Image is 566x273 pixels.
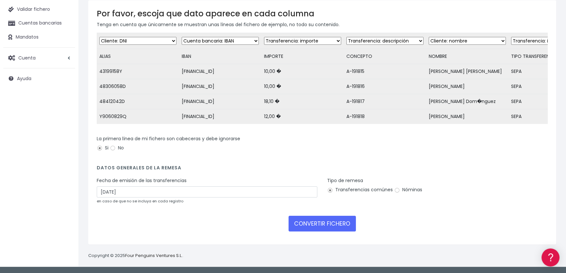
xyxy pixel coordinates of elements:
td: Y9060829Q [97,109,179,124]
td: [FINANCIAL_ID] [179,79,261,94]
a: Cuentas bancarias [3,16,75,30]
label: Fecha de emisión de las transferencias [97,177,187,184]
td: 18,10 � [261,94,344,109]
a: POWERED BY ENCHANT [90,188,126,195]
td: CONCEPTO [344,49,426,64]
label: La primera línea de mi fichero son cabeceras y debe ignorarse [97,135,240,142]
td: [FINANCIAL_ID] [179,94,261,109]
td: NOMBRE [426,49,508,64]
label: Tipo de remesa [327,177,363,184]
label: No [110,145,124,151]
div: Convertir ficheros [7,72,124,78]
a: Problemas habituales [7,93,124,103]
td: A-191815 [344,64,426,79]
td: [PERSON_NAME] [PERSON_NAME] [426,64,508,79]
td: 10,00 � [261,64,344,79]
td: A-191816 [344,79,426,94]
a: Perfiles de empresas [7,113,124,123]
a: Cuenta [3,51,75,65]
td: 10,00 � [261,79,344,94]
p: Copyright © 2025 . [88,252,183,259]
td: 12,00 � [261,109,344,124]
label: Nóminas [394,186,422,193]
small: en caso de que no se incluya en cada registro [97,198,183,204]
td: IBAN [179,49,261,64]
div: Programadores [7,157,124,163]
td: IMPORTE [261,49,344,64]
h3: Por favor, escoja que dato aparece en cada columna [97,9,548,18]
a: Formatos [7,83,124,93]
a: Ayuda [3,72,75,85]
td: ALIAS [97,49,179,64]
td: 48412042D [97,94,179,109]
a: General [7,140,124,150]
label: Si [97,145,108,151]
td: [FINANCIAL_ID] [179,109,261,124]
a: Mandatos [3,30,75,44]
div: Información general [7,45,124,52]
td: A-191818 [344,109,426,124]
td: [PERSON_NAME] Dom�nguez [426,94,508,109]
a: API [7,167,124,177]
a: Información general [7,56,124,66]
a: Videotutoriales [7,103,124,113]
p: Tenga en cuenta que únicamente se muestran unas líneas del fichero de ejemplo, no todo su contenido. [97,21,548,28]
td: 48306058D [97,79,179,94]
td: 43199158Y [97,64,179,79]
div: Facturación [7,130,124,136]
button: CONVERTIR FICHERO [289,216,356,231]
a: Validar fichero [3,3,75,16]
td: A-191817 [344,94,426,109]
td: [PERSON_NAME] [426,109,508,124]
td: [PERSON_NAME] [426,79,508,94]
span: Ayuda [17,75,31,82]
span: Cuenta [18,54,36,61]
label: Transferencias comúnes [327,186,393,193]
td: [FINANCIAL_ID] [179,64,261,79]
button: Contáctanos [7,175,124,186]
h4: Datos generales de la remesa [97,165,548,174]
a: Four Penguins Ventures S.L. [125,252,182,259]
